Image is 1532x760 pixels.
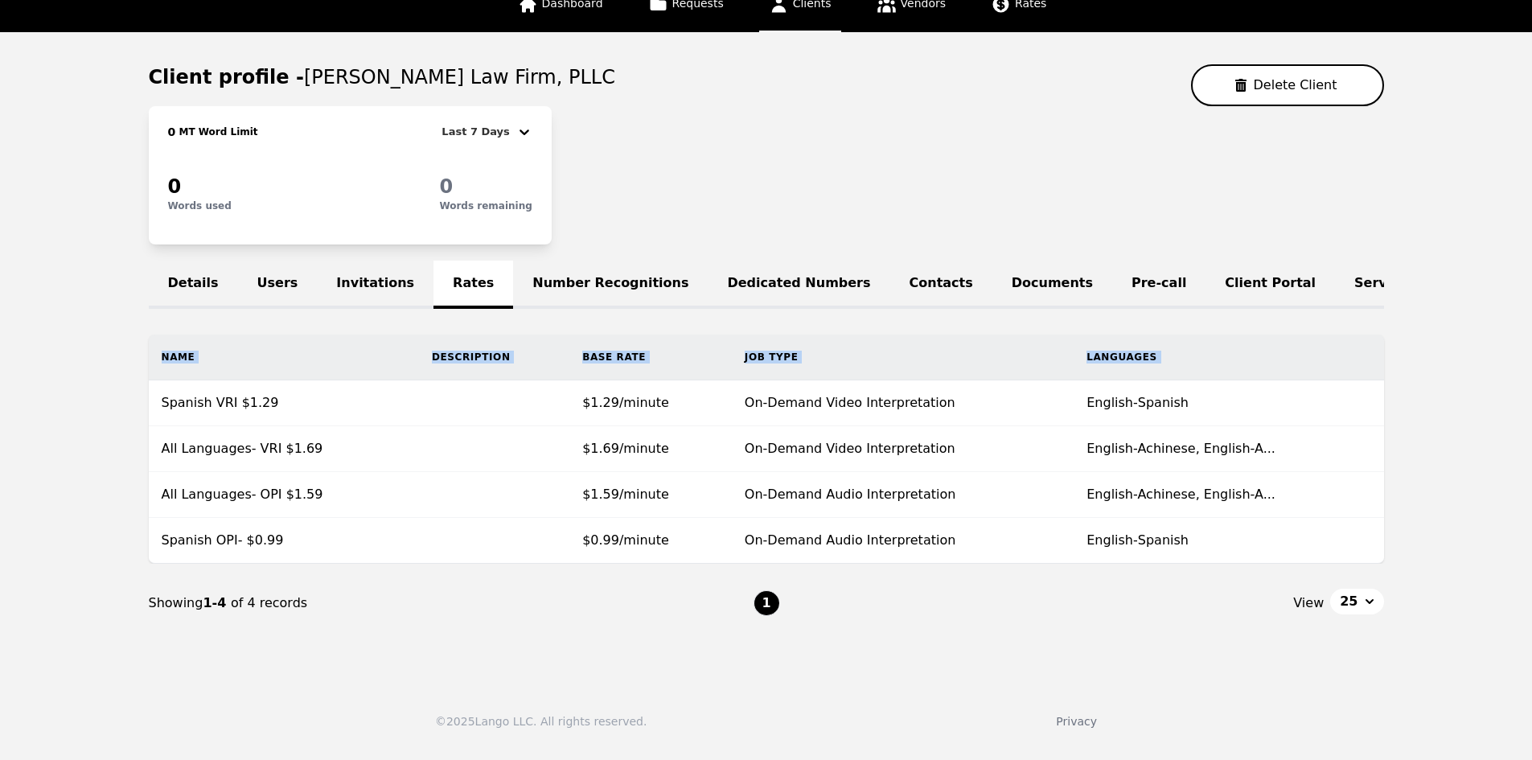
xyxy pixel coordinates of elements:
th: Description [419,335,569,380]
span: 0 [439,175,453,198]
a: Privacy [1056,715,1097,728]
nav: Page navigation [149,564,1384,643]
th: Name [149,335,419,380]
button: Delete Client [1191,64,1384,106]
a: Number Recognitions [513,261,708,309]
a: Details [149,261,238,309]
span: $1.29/minute [582,395,669,410]
td: On-Demand Video Interpretation [732,380,1074,426]
a: Service Lines [1335,261,1470,309]
div: Showing of 4 records [149,594,754,613]
a: Client Portal [1205,261,1335,309]
span: 25 [1340,592,1357,611]
span: View [1293,594,1324,613]
td: On-Demand Audio Interpretation [732,518,1074,564]
a: Pre-call [1112,261,1205,309]
span: 0 [168,175,182,198]
a: Documents [992,261,1112,309]
button: 25 [1330,589,1383,614]
div: © 2025 Lango LLC. All rights reserved. [435,713,647,729]
span: $0.99/minute [582,532,669,548]
a: Contacts [890,261,992,309]
p: Words remaining [439,199,532,212]
td: All Languages- OPI $1.59 [149,472,419,518]
th: Base Rate [569,335,732,380]
span: 1-4 [203,595,230,610]
span: English-Achinese, English-A... [1086,441,1275,456]
a: Dedicated Numbers [708,261,889,309]
td: All Languages- VRI $1.69 [149,426,419,472]
td: On-Demand Video Interpretation [732,426,1074,472]
td: On-Demand Audio Interpretation [732,472,1074,518]
th: Languages [1074,335,1383,380]
span: $1.59/minute [582,487,669,502]
a: Users [238,261,318,309]
span: [PERSON_NAME] Law Firm, PLLC [304,66,615,88]
h2: MT Word Limit [175,125,257,138]
span: 0 [168,125,176,138]
td: Spanish VRI $1.29 [149,380,419,426]
td: Spanish OPI- $0.99 [149,518,419,564]
th: Job Type [732,335,1074,380]
a: Invitations [317,261,433,309]
div: Last 7 Days [442,122,515,142]
div: English-Spanish [1086,393,1370,413]
div: English-Spanish [1086,531,1370,550]
span: English-Achinese, English-A... [1086,487,1275,502]
h1: Client profile - [149,64,615,90]
p: Words used [168,199,232,212]
span: $1.69/minute [582,441,669,456]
